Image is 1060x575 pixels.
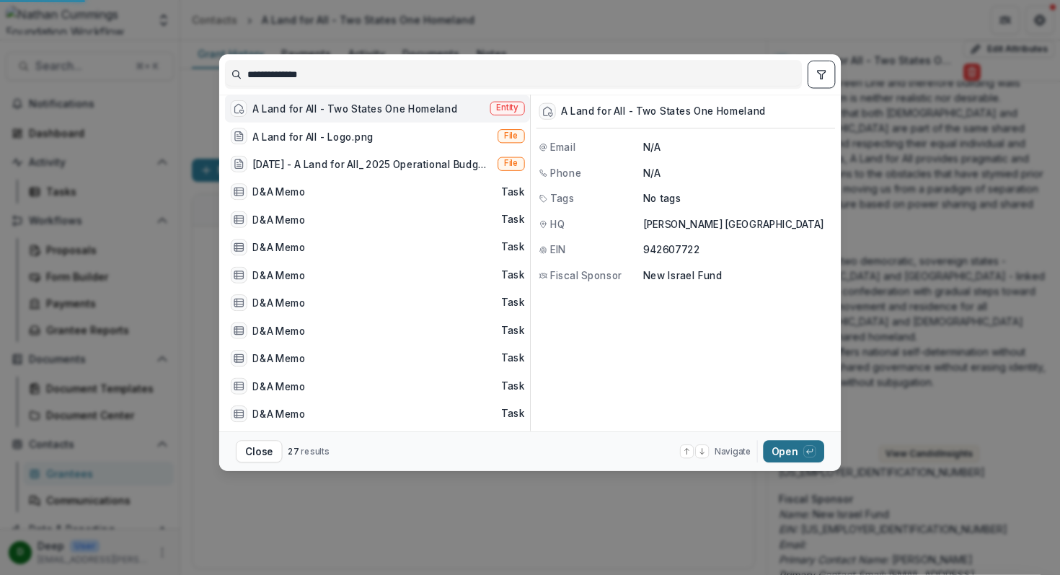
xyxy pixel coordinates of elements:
[252,240,305,255] div: D&A Memo
[252,101,457,115] div: A Land for All - Two States One Homeland
[643,140,833,154] p: N/A
[252,212,305,227] div: D&A Memo
[643,268,833,283] p: New Israel Fund
[550,216,565,231] span: HQ
[252,185,305,199] div: D&A Memo
[252,379,305,393] div: D&A Memo
[643,242,833,257] p: 942607722
[501,242,525,253] span: Task
[236,440,282,462] button: Close
[808,61,835,88] button: toggle filters
[501,325,525,336] span: Task
[503,159,518,169] span: File
[252,296,305,310] div: D&A Memo
[763,440,824,462] button: Open
[501,214,525,225] span: Task
[643,216,833,231] p: [PERSON_NAME] [GEOGRAPHIC_DATA]
[561,105,766,117] div: A Land for All - Two States One Homeland
[550,191,575,206] span: Tags
[501,353,525,364] span: Task
[252,157,492,171] div: [DATE] - A Land for All_ 2025 Operational Budget_USD.xlsx
[252,407,305,421] div: D&A Memo
[503,131,518,141] span: File
[550,140,576,154] span: Email
[288,446,299,456] span: 27
[252,323,305,338] div: D&A Memo
[715,445,751,457] span: Navigate
[301,446,329,456] span: results
[501,269,525,281] span: Task
[550,268,622,283] span: Fiscal Sponsor
[550,165,581,180] span: Phone
[252,351,305,366] div: D&A Memo
[252,268,305,282] div: D&A Memo
[501,297,525,309] span: Task
[550,242,566,257] span: EIN
[252,129,373,144] div: A Land for All - Logo.png
[501,380,525,392] span: Task
[496,103,518,113] span: Entity
[501,408,525,420] span: Task
[643,191,681,206] p: No tags
[643,165,833,180] p: N/A
[501,186,525,198] span: Task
